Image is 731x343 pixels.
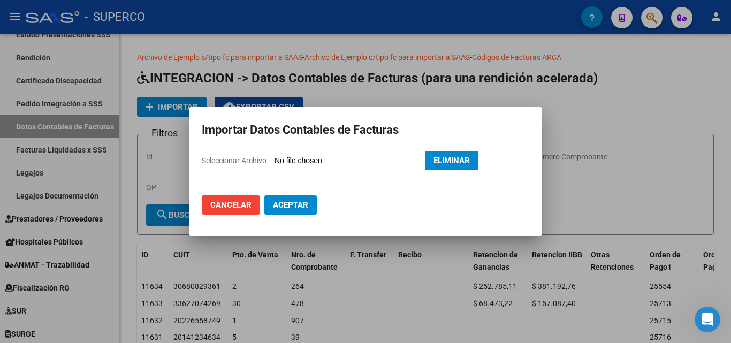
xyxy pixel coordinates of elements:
h2: Importar Datos Contables de Facturas [202,120,529,140]
span: Cancelar [210,200,252,210]
button: Eliminar [425,151,478,170]
span: Seleccionar Archivo [202,156,266,165]
button: Cancelar [202,195,260,215]
iframe: Intercom live chat [695,307,720,332]
button: Aceptar [264,195,317,215]
span: Aceptar [273,200,308,210]
span: Eliminar [433,156,470,165]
